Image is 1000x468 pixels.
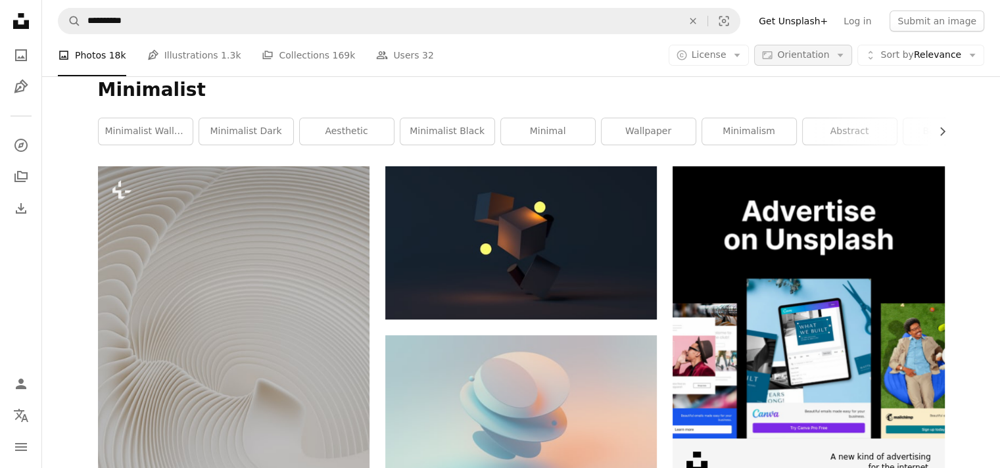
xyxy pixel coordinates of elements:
[8,402,34,429] button: Language
[400,118,494,145] a: minimalist black
[803,118,897,145] a: abstract
[8,132,34,158] a: Explore
[262,34,355,76] a: Collections 169k
[221,48,241,62] span: 1.3k
[8,8,34,37] a: Home — Unsplash
[708,9,740,34] button: Visual search
[98,78,945,102] h1: Minimalist
[8,371,34,397] a: Log in / Sign up
[98,364,369,376] a: a white circular object with a white background
[857,45,984,66] button: Sort byRelevance
[199,118,293,145] a: minimalist dark
[930,118,945,145] button: scroll list to the right
[332,48,355,62] span: 169k
[385,237,657,248] a: brown cardboard box with yellow light
[385,405,657,417] a: blue and white round illustration
[836,11,879,32] a: Log in
[777,49,829,60] span: Orientation
[8,434,34,460] button: Menu
[702,118,796,145] a: minimalism
[8,164,34,190] a: Collections
[692,49,726,60] span: License
[890,11,984,32] button: Submit an image
[754,45,852,66] button: Orientation
[385,166,657,319] img: brown cardboard box with yellow light
[147,34,241,76] a: Illustrations 1.3k
[99,118,193,145] a: minimalist wallpaper
[880,49,913,60] span: Sort by
[58,8,740,34] form: Find visuals sitewide
[376,34,434,76] a: Users 32
[669,45,750,66] button: License
[422,48,434,62] span: 32
[602,118,696,145] a: wallpaper
[59,9,81,34] button: Search Unsplash
[751,11,836,32] a: Get Unsplash+
[880,49,961,62] span: Relevance
[300,118,394,145] a: aesthetic
[673,166,944,438] img: file-1635990755334-4bfd90f37242image
[501,118,595,145] a: minimal
[903,118,997,145] a: background
[8,74,34,100] a: Illustrations
[679,9,707,34] button: Clear
[8,42,34,68] a: Photos
[8,195,34,222] a: Download History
